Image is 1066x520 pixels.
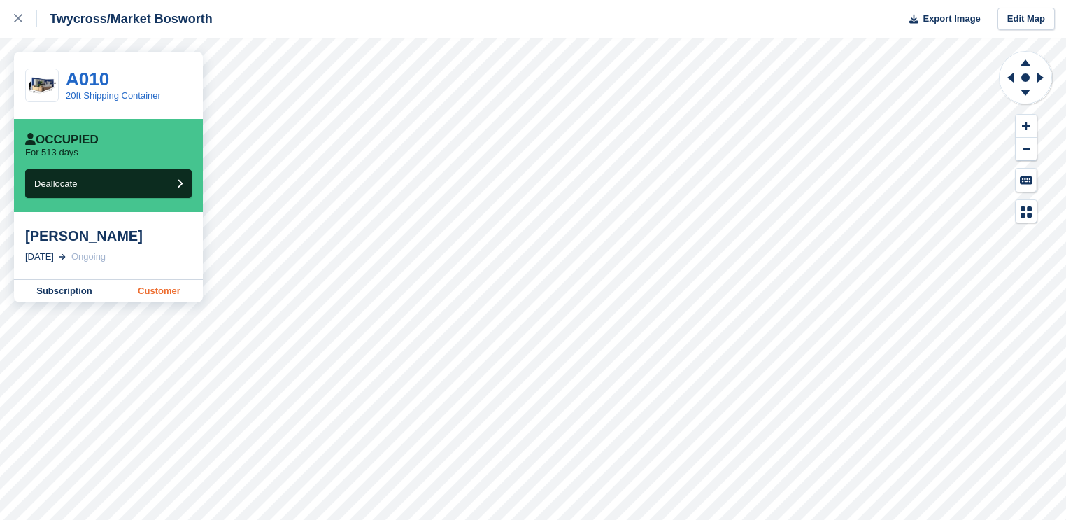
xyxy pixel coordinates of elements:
[59,254,66,260] img: arrow-right-light-icn-cde0832a797a2874e46488d9cf13f60e5c3a73dbe684e267c42b8395dfbc2abf.svg
[1016,115,1037,138] button: Zoom In
[923,12,980,26] span: Export Image
[25,227,192,244] div: [PERSON_NAME]
[37,10,213,27] div: Twycross/Market Bosworth
[1016,200,1037,223] button: Map Legend
[26,73,58,98] img: 20-ft-container.jpg
[66,90,161,101] a: 20ft Shipping Container
[25,147,78,158] p: For 513 days
[1016,169,1037,192] button: Keyboard Shortcuts
[115,280,203,302] a: Customer
[66,69,109,90] a: A010
[25,133,99,147] div: Occupied
[25,250,54,264] div: [DATE]
[71,250,106,264] div: Ongoing
[1016,138,1037,161] button: Zoom Out
[14,280,115,302] a: Subscription
[997,8,1055,31] a: Edit Map
[25,169,192,198] button: Deallocate
[901,8,981,31] button: Export Image
[34,178,77,189] span: Deallocate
